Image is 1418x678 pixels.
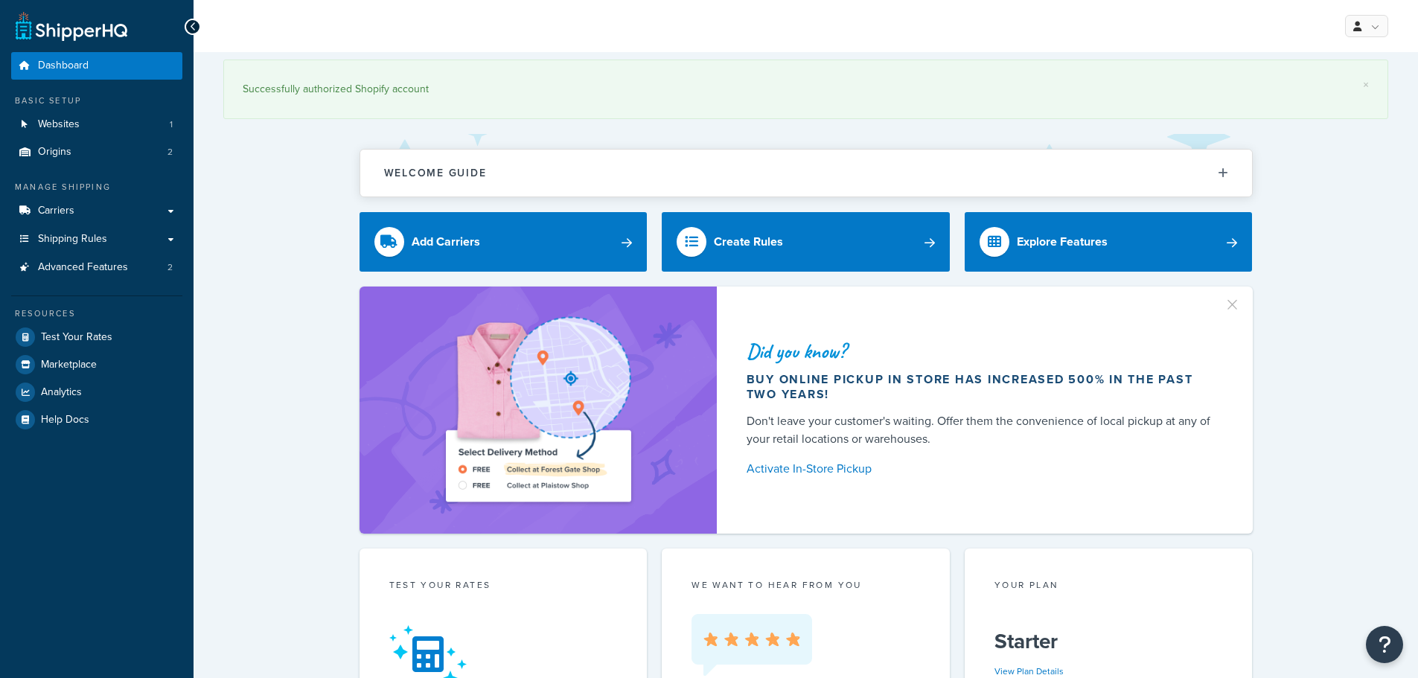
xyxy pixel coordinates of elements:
div: Don't leave your customer's waiting. Offer them the convenience of local pickup at any of your re... [747,412,1217,448]
span: 2 [167,146,173,159]
a: Analytics [11,379,182,406]
span: Help Docs [41,414,89,426]
div: Resources [11,307,182,320]
div: Manage Shipping [11,181,182,194]
div: Basic Setup [11,95,182,107]
a: Dashboard [11,52,182,80]
a: Add Carriers [360,212,648,272]
div: Explore Features [1017,231,1108,252]
span: Websites [38,118,80,131]
a: Origins2 [11,138,182,166]
a: Advanced Features2 [11,254,182,281]
span: Advanced Features [38,261,128,274]
li: Advanced Features [11,254,182,281]
div: Successfully authorized Shopify account [243,79,1369,100]
button: Welcome Guide [360,150,1252,196]
h2: Welcome Guide [384,167,487,179]
span: Carriers [38,205,74,217]
span: Origins [38,146,71,159]
div: Your Plan [994,578,1223,595]
span: Test Your Rates [41,331,112,344]
p: we want to hear from you [692,578,920,592]
span: Shipping Rules [38,233,107,246]
span: 1 [170,118,173,131]
img: ad-shirt-map-b0359fc47e01cab431d101c4b569394f6a03f54285957d908178d52f29eb9668.png [403,309,673,511]
a: × [1363,79,1369,91]
h5: Starter [994,630,1223,653]
a: Websites1 [11,111,182,138]
div: Add Carriers [412,231,480,252]
a: Shipping Rules [11,226,182,253]
button: Open Resource Center [1366,626,1403,663]
span: Analytics [41,386,82,399]
a: Explore Features [965,212,1253,272]
span: 2 [167,261,173,274]
div: Did you know? [747,341,1217,362]
li: Origins [11,138,182,166]
li: Websites [11,111,182,138]
a: Marketplace [11,351,182,378]
a: Carriers [11,197,182,225]
a: Test Your Rates [11,324,182,351]
a: Help Docs [11,406,182,433]
span: Dashboard [38,60,89,72]
div: Test your rates [389,578,618,595]
a: Activate In-Store Pickup [747,458,1217,479]
div: Create Rules [714,231,783,252]
a: View Plan Details [994,665,1064,678]
span: Marketplace [41,359,97,371]
div: Buy online pickup in store has increased 500% in the past two years! [747,372,1217,402]
a: Create Rules [662,212,950,272]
